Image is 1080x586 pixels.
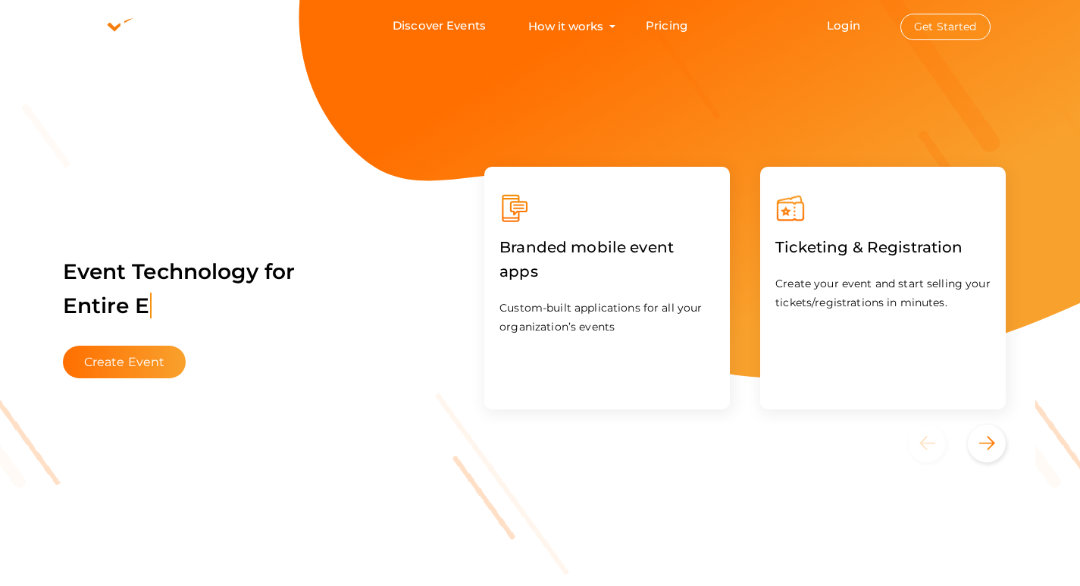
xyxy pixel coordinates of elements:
[499,299,715,337] p: Custom-built applications for all your organization’s events
[393,12,486,40] a: Discover Events
[968,425,1006,462] button: Next
[499,224,715,295] label: Branded mobile event apps
[775,274,991,312] p: Create your event and start selling your tickets/registrations in minutes.
[63,236,296,342] label: Event Technology for
[524,12,608,40] button: How it works
[646,12,687,40] a: Pricing
[900,14,991,40] button: Get Started
[63,293,152,318] span: Entire E
[63,346,186,378] button: Create Event
[775,241,963,255] a: Ticketing & Registration
[827,18,860,33] a: Login
[908,425,965,462] button: Previous
[499,265,715,280] a: Branded mobile event apps
[775,224,963,271] label: Ticketing & Registration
